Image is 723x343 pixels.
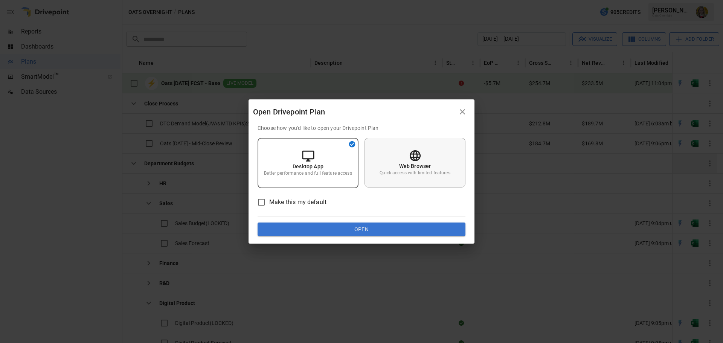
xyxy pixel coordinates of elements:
div: Open Drivepoint Plan [253,106,455,118]
p: Web Browser [399,162,431,170]
p: Desktop App [293,163,323,170]
p: Choose how you'd like to open your Drivepoint Plan [258,124,465,132]
span: Make this my default [269,198,326,207]
p: Better performance and full feature access [264,170,352,177]
p: Quick access with limited features [380,170,450,176]
button: Open [258,223,465,236]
